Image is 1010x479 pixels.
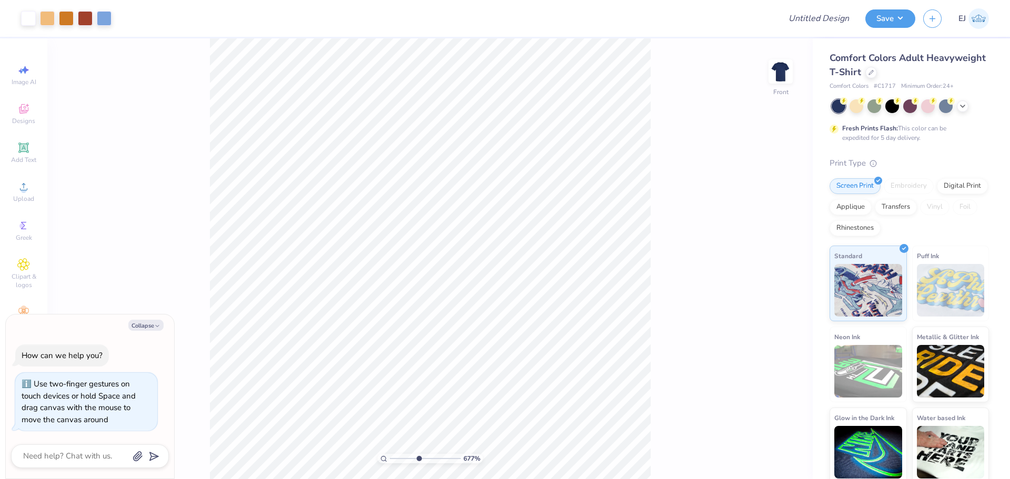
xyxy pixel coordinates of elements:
img: Front [770,61,791,82]
div: Use two-finger gestures on touch devices or hold Space and drag canvas with the mouse to move the... [22,379,136,425]
span: Water based Ink [917,412,965,423]
span: Designs [12,117,35,125]
div: This color can be expedited for 5 day delivery. [842,124,972,142]
div: Applique [830,199,872,215]
span: Image AI [12,78,36,86]
div: Front [773,87,789,97]
div: Print Type [830,157,989,169]
a: EJ [958,8,989,29]
div: Digital Print [937,178,988,194]
div: Embroidery [884,178,934,194]
img: Water based Ink [917,426,985,478]
img: Puff Ink [917,264,985,317]
span: Puff Ink [917,250,939,261]
input: Untitled Design [780,8,857,29]
span: Minimum Order: 24 + [901,82,954,91]
div: Transfers [875,199,917,215]
span: Metallic & Glitter Ink [917,331,979,342]
span: Comfort Colors [830,82,868,91]
div: Vinyl [920,199,950,215]
span: Comfort Colors Adult Heavyweight T-Shirt [830,52,986,78]
strong: Fresh Prints Flash: [842,124,898,133]
span: EJ [958,13,966,25]
span: Greek [16,233,32,242]
span: Clipart & logos [5,272,42,289]
div: Rhinestones [830,220,881,236]
div: Foil [953,199,977,215]
div: How can we help you? [22,350,103,361]
span: 677 % [463,454,480,463]
img: Neon Ink [834,345,902,398]
span: Neon Ink [834,331,860,342]
img: Standard [834,264,902,317]
button: Save [865,9,915,28]
span: Upload [13,195,34,203]
span: # C1717 [874,82,896,91]
span: Standard [834,250,862,261]
span: Add Text [11,156,36,164]
span: Glow in the Dark Ink [834,412,894,423]
img: Elliah Jace Mercado [968,8,989,29]
div: Screen Print [830,178,881,194]
button: Collapse [128,320,164,331]
img: Metallic & Glitter Ink [917,345,985,398]
img: Glow in the Dark Ink [834,426,902,478]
